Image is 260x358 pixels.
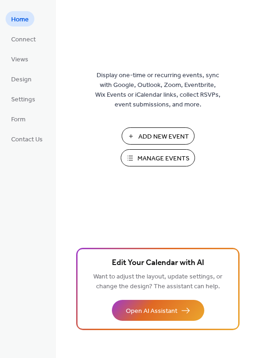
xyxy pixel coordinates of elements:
span: Manage Events [137,154,189,164]
span: Display one-time or recurring events, sync with Google, Outlook, Zoom, Eventbrite, Wix Events or ... [95,71,221,110]
button: Open AI Assistant [112,300,204,321]
span: Want to adjust the layout, update settings, or change the design? The assistant can help. [93,271,222,293]
a: Contact Us [6,131,48,146]
span: Contact Us [11,135,43,145]
a: Design [6,71,37,86]
button: Manage Events [121,149,195,166]
a: Settings [6,91,41,106]
span: Open AI Assistant [126,306,177,316]
a: Views [6,51,34,66]
span: Form [11,115,26,125]
a: Connect [6,31,41,46]
a: Home [6,11,34,27]
span: Add New Event [138,132,189,142]
span: Views [11,55,28,65]
a: Form [6,111,31,126]
span: Edit Your Calendar with AI [112,257,204,270]
button: Add New Event [122,127,195,145]
span: Connect [11,35,36,45]
span: Design [11,75,32,85]
span: Settings [11,95,35,105]
span: Home [11,15,29,25]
